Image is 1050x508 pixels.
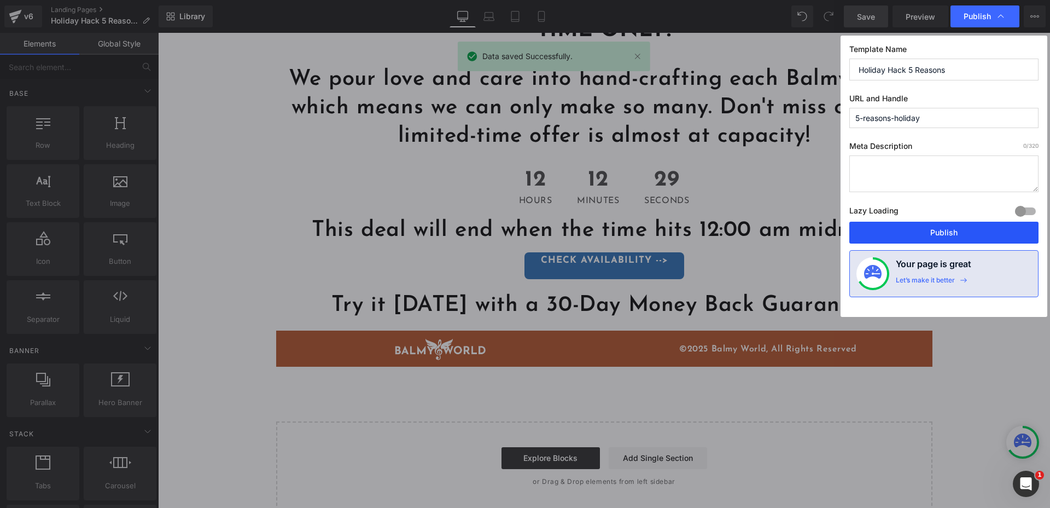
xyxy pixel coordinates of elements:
[126,258,766,287] h1: Try it [DATE] with a 30-Day Money Back Guarantee!
[419,164,461,172] span: Minutes
[849,222,1039,244] button: Publish
[126,32,766,118] h1: We pour love and care into hand-crafting each Balmy Drum, which means we can only make so many. D...
[136,445,757,453] p: or Drag & Drop elements from left sidebar
[849,94,1039,108] label: URL and Handle
[486,164,531,172] span: Seconds
[126,183,766,212] h1: This deal will end when the time hits 12:00 am midnight!
[1023,142,1026,149] span: 0
[849,44,1039,59] label: Template Name
[896,276,955,290] div: Let’s make it better
[849,141,1039,155] label: Meta Description
[1035,471,1044,480] span: 1
[361,136,394,164] span: 12
[451,414,549,436] a: Add Single Section
[1013,471,1039,497] iframe: Intercom live chat
[343,414,442,436] a: Explore Blocks
[849,204,899,222] label: Lazy Loading
[521,312,699,321] span: ©2025 Balmy World, All Rights Reserved
[964,11,991,21] span: Publish
[896,257,971,276] h4: Your page is great
[1023,142,1039,149] span: /320
[486,136,531,164] span: 29
[366,220,526,246] a: CHECK AVAILABILITY -->
[864,265,882,282] img: onboarding-status.svg
[361,164,394,172] span: Hours
[419,136,461,164] span: 12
